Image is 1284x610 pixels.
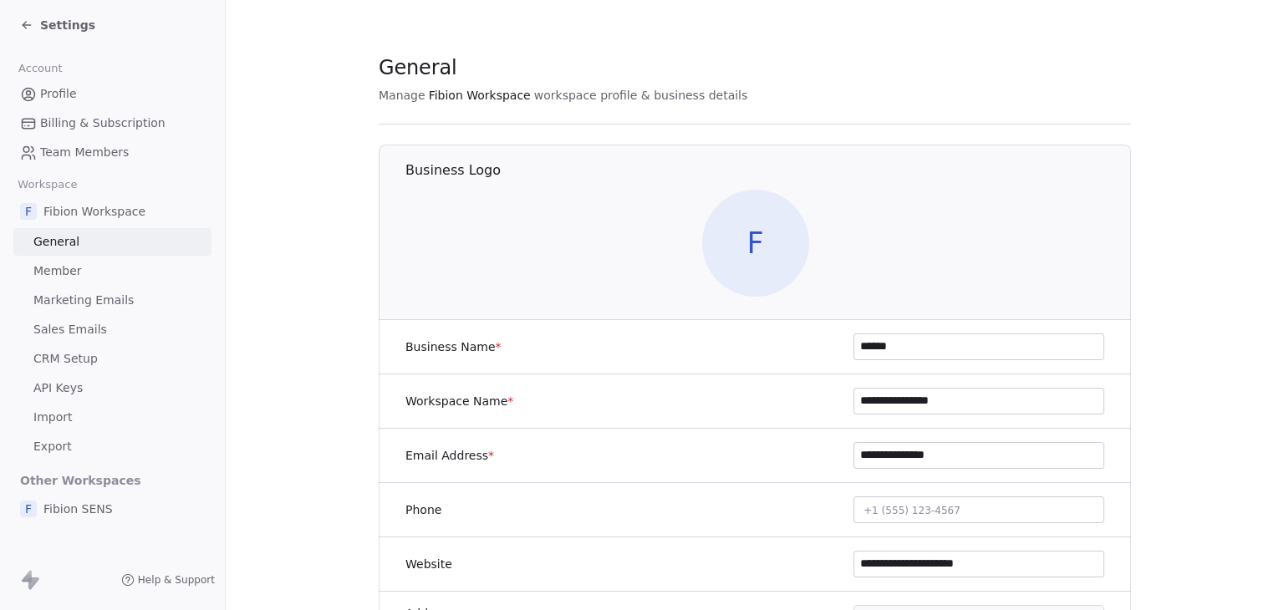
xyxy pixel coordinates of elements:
button: +1 (555) 123-4567 [853,496,1104,523]
span: Help & Support [138,573,215,587]
a: Team Members [13,139,211,166]
a: Settings [20,17,95,33]
a: Import [13,404,211,431]
span: Account [11,56,69,81]
span: Fibion Workspace [429,87,531,104]
span: Settings [40,17,95,33]
span: Import [33,409,72,426]
label: Phone [405,501,441,518]
span: Export [33,438,72,455]
span: General [379,55,457,80]
a: Billing & Subscription [13,109,211,137]
span: Marketing Emails [33,292,134,309]
a: Export [13,433,211,460]
a: CRM Setup [13,345,211,373]
span: +1 (555) 123-4567 [864,505,960,516]
span: Fibion Workspace [43,203,145,220]
span: Member [33,262,82,280]
a: Profile [13,80,211,108]
h1: Business Logo [405,161,1132,180]
span: Fibion SENS [43,501,113,517]
span: API Keys [33,379,83,397]
a: Marketing Emails [13,287,211,314]
span: Sales Emails [33,321,107,338]
a: Sales Emails [13,316,211,343]
label: Workspace Name [405,393,513,409]
label: Business Name [405,338,502,355]
span: Manage [379,87,425,104]
span: F [702,190,809,297]
span: Workspace [11,172,84,197]
span: General [33,233,79,251]
span: Team Members [40,144,129,161]
a: Member [13,257,211,285]
span: workspace profile & business details [534,87,748,104]
a: API Keys [13,374,211,402]
span: Profile [40,85,77,103]
a: General [13,228,211,256]
label: Email Address [405,447,494,464]
span: CRM Setup [33,350,98,368]
label: Website [405,556,452,572]
span: F [20,501,37,517]
span: Other Workspaces [13,467,148,494]
span: F [20,203,37,220]
a: Help & Support [121,573,215,587]
span: Billing & Subscription [40,114,166,132]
